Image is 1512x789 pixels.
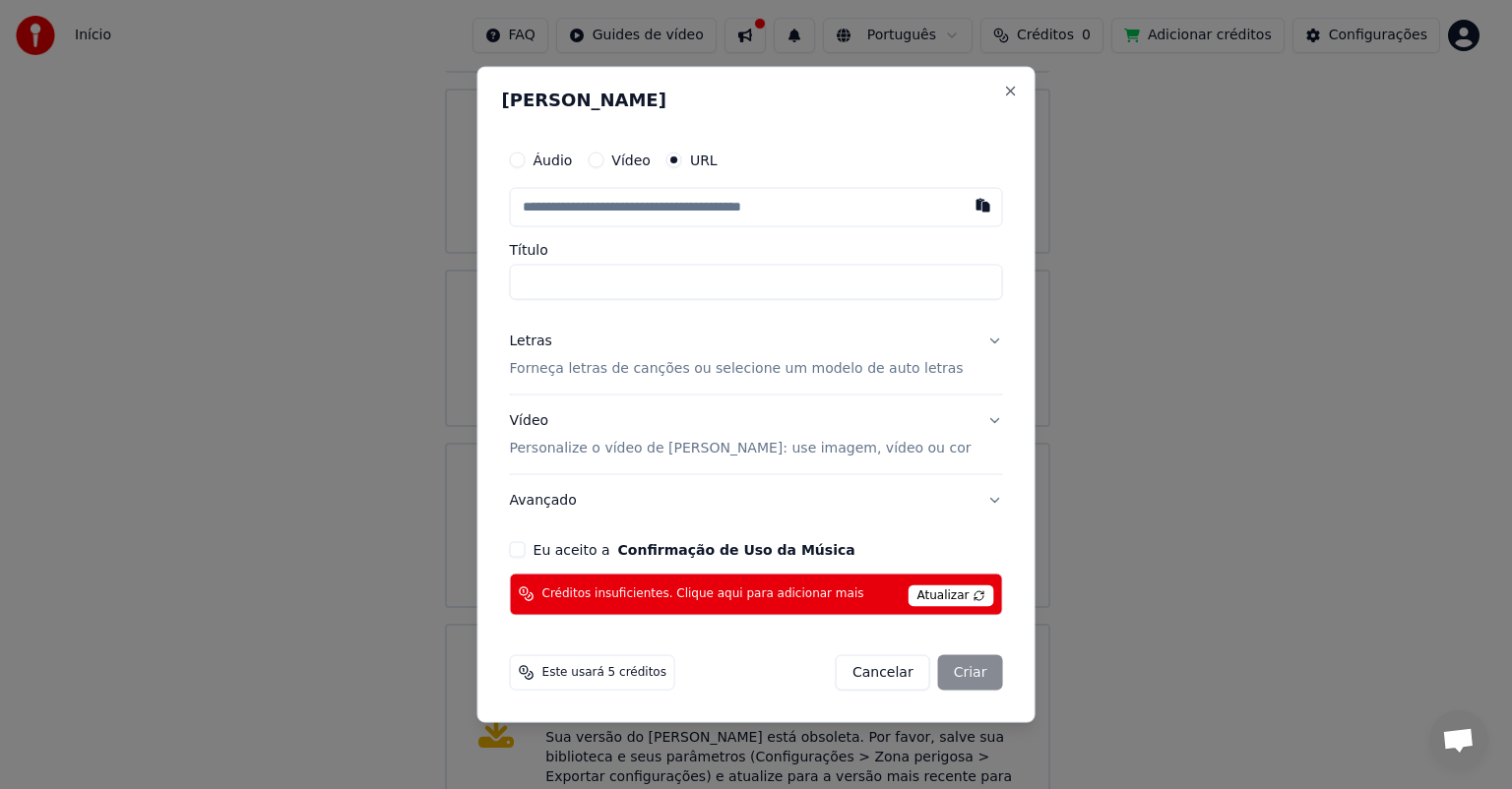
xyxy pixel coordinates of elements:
[510,332,552,351] div: Letras
[618,542,855,556] button: Eu aceito a
[510,411,972,458] div: Vídeo
[510,316,1003,394] button: LetrasForneça letras de canções ou selecione um modelo de auto letras
[510,395,1003,474] button: VídeoPersonalize o vídeo de [PERSON_NAME]: use imagem, vídeo ou cor
[534,153,573,167] label: Áudio
[510,474,1003,525] button: Avançado
[690,153,718,167] label: URL
[510,243,1003,257] label: Título
[502,91,1011,109] h2: [PERSON_NAME]
[510,439,972,458] p: Personalize o vídeo de [PERSON_NAME]: use imagem, vídeo ou cor
[836,654,930,690] button: Cancelar
[909,584,994,606] span: Atualizar
[611,153,651,167] label: Vídeo
[510,359,964,379] p: Forneça letras de canções ou selecione um modelo de auto letras
[534,542,855,556] label: Eu aceito a
[542,664,666,680] span: Este usará 5 créditos
[542,586,864,602] span: Créditos insuficientes. Clique aqui para adicionar mais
